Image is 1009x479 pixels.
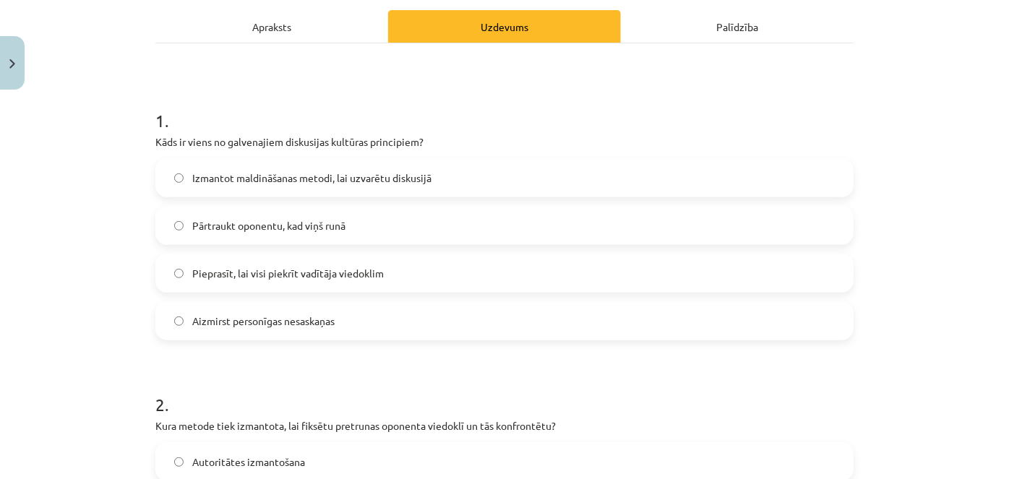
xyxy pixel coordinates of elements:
input: Izmantot maldināšanas metodi, lai uzvarētu diskusijā [174,173,184,183]
p: Kura metode tiek izmantota, lai fiksētu pretrunas oponenta viedoklī un tās konfrontētu? [155,418,854,433]
div: Palīdzība [621,10,854,43]
h1: 1 . [155,85,854,130]
h1: 2 . [155,369,854,414]
span: Pieprasīt, lai visi piekrīt vadītāja viedoklim [192,266,384,281]
div: Apraksts [155,10,388,43]
input: Pieprasīt, lai visi piekrīt vadītāja viedoklim [174,269,184,278]
input: Autoritātes izmantošana [174,457,184,467]
p: Kāds ir viens no galvenajiem diskusijas kultūras principiem? [155,134,854,150]
span: Autoritātes izmantošana [192,454,305,470]
input: Pārtraukt oponentu, kad viņš runā [174,221,184,230]
div: Uzdevums [388,10,621,43]
img: icon-close-lesson-0947bae3869378f0d4975bcd49f059093ad1ed9edebbc8119c70593378902aed.svg [9,59,15,69]
span: Izmantot maldināšanas metodi, lai uzvarētu diskusijā [192,171,431,186]
input: Aizmirst personīgas nesaskaņas [174,316,184,326]
span: Aizmirst personīgas nesaskaņas [192,314,335,329]
span: Pārtraukt oponentu, kad viņš runā [192,218,345,233]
